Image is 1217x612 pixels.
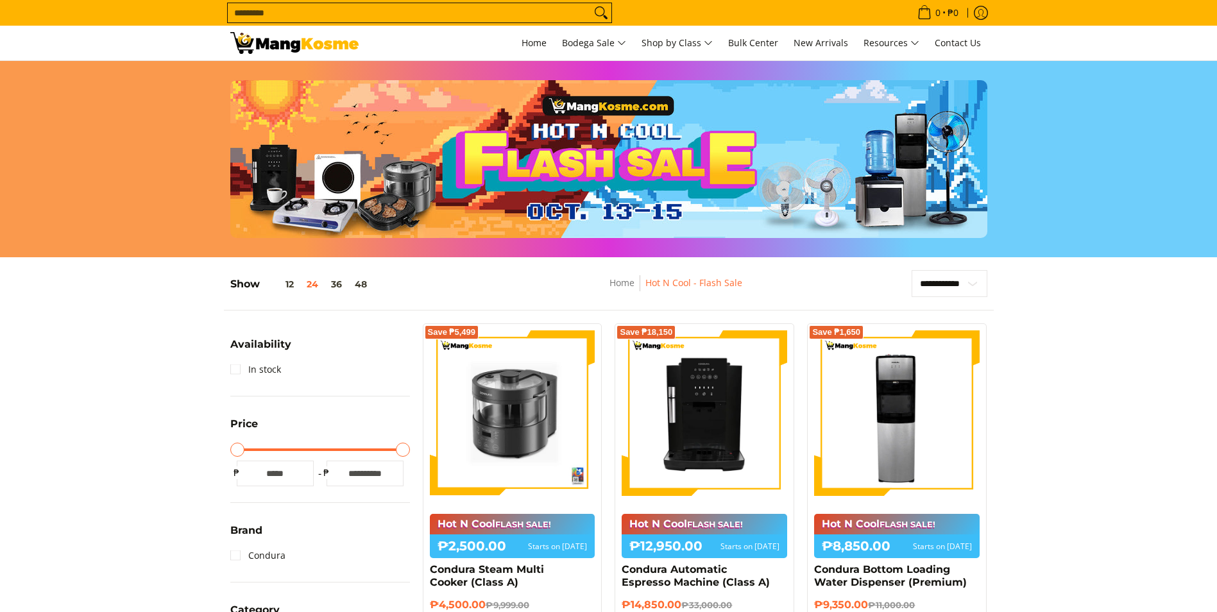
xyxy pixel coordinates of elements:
[642,35,713,51] span: Shop by Class
[230,525,262,536] span: Brand
[556,26,633,60] a: Bodega Sale
[230,525,262,545] summary: Open
[517,275,835,304] nav: Breadcrumbs
[728,37,778,49] span: Bulk Center
[609,276,634,289] a: Home
[935,37,981,49] span: Contact Us
[812,328,860,336] span: Save ₱1,650
[230,419,258,429] span: Price
[622,330,787,496] img: Condura Automatic Espresso Machine (Class A)
[946,8,960,17] span: ₱0
[620,328,672,336] span: Save ₱18,150
[814,563,967,588] a: Condura Bottom Loading Water Dispenser (Premium)
[230,466,243,479] span: ₱
[681,600,732,610] del: ₱33,000.00
[230,339,291,350] span: Availability
[230,545,285,566] a: Condura
[857,26,926,60] a: Resources
[486,600,529,610] del: ₱9,999.00
[622,563,770,588] a: Condura Automatic Espresso Machine (Class A)
[515,26,553,60] a: Home
[325,279,348,289] button: 36
[928,26,987,60] a: Contact Us
[300,279,325,289] button: 24
[722,26,785,60] a: Bulk Center
[230,359,281,380] a: In stock
[864,35,919,51] span: Resources
[230,32,359,54] img: DEALS GALORE: END OF MONTH MEGA BRAND FLASH SALE: CARRIER l Mang Kosme
[622,599,787,611] h6: ₱14,850.00
[787,26,855,60] a: New Arrivals
[868,600,915,610] del: ₱11,000.00
[320,466,333,479] span: ₱
[230,278,373,291] h5: Show
[430,563,544,588] a: Condura Steam Multi Cooker (Class A)
[230,339,291,359] summary: Open
[430,330,595,496] img: Condura Steam Multi Cooker (Class A)
[933,8,942,17] span: 0
[591,3,611,22] button: Search
[522,37,547,49] span: Home
[814,599,980,611] h6: ₱9,350.00
[562,35,626,51] span: Bodega Sale
[645,276,742,289] a: Hot N Cool - Flash Sale
[914,6,962,20] span: •
[635,26,719,60] a: Shop by Class
[814,330,980,496] img: Condura Bottom Loading Water Dispenser (Premium)
[794,37,848,49] span: New Arrivals
[230,419,258,439] summary: Open
[371,26,987,60] nav: Main Menu
[428,328,476,336] span: Save ₱5,499
[430,599,595,611] h6: ₱4,500.00
[260,279,300,289] button: 12
[348,279,373,289] button: 48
